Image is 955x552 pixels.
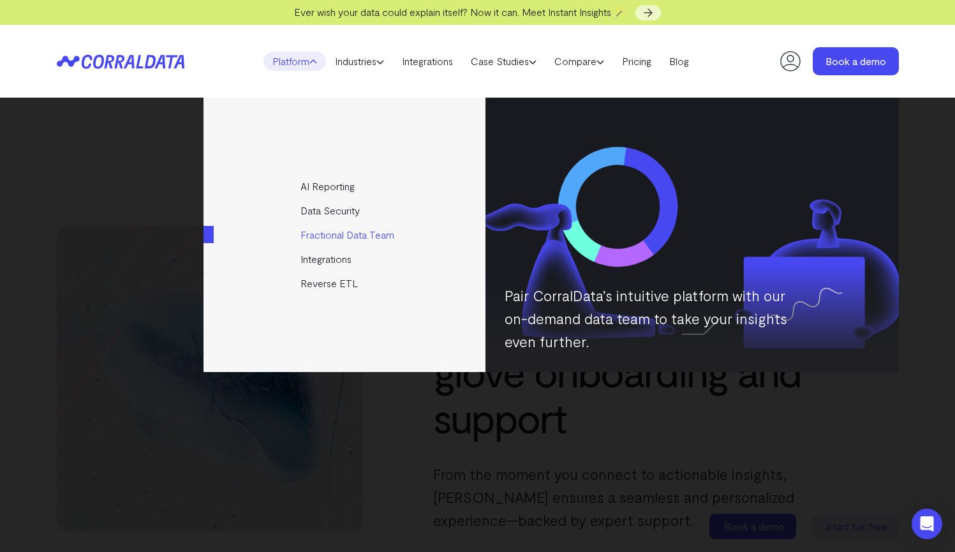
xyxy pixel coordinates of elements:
a: Integrations [393,52,462,71]
p: Pair CorralData’s intuitive platform with our on-demand data team to take your insights even furt... [505,284,792,353]
a: Platform [263,52,326,71]
a: Compare [545,52,613,71]
span: Ever wish your data could explain itself? Now it can. Meet Instant Insights 🪄 [294,6,626,18]
a: Industries [326,52,393,71]
a: Blog [660,52,698,71]
a: Pricing [613,52,660,71]
a: Data Security [204,198,487,223]
div: Open Intercom Messenger [912,509,942,539]
a: Book a demo [813,47,899,75]
a: Case Studies [462,52,545,71]
a: Fractional Data Team [204,223,487,247]
a: Reverse ETL [204,271,487,295]
a: Integrations [204,247,487,271]
a: AI Reporting [204,174,487,198]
